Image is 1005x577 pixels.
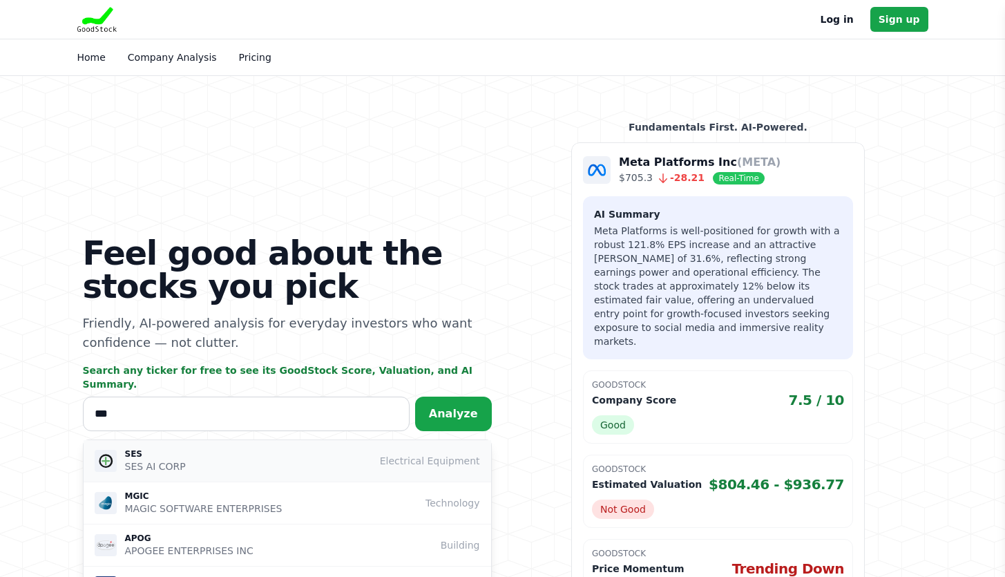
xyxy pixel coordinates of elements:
p: Meta Platforms Inc [619,154,781,171]
span: -28.21 [653,172,705,183]
span: Real-Time [713,172,764,185]
img: Company Logo [583,156,611,184]
p: MGIC [125,491,283,502]
h3: AI Summary [594,207,842,221]
p: Fundamentals First. AI-Powered. [571,120,865,134]
img: MGIC [95,492,117,514]
button: SES SES SES AI CORP Electrical Equipment [84,440,491,482]
a: Home [77,52,106,63]
a: Company Analysis [128,52,217,63]
a: Sign up [870,7,928,32]
p: GoodStock [592,379,844,390]
p: APOG [125,533,253,544]
button: MGIC MGIC MAGIC SOFTWARE ENTERPRISES Technology [84,482,491,524]
p: SES AI CORP [125,460,186,473]
span: $804.46 - $936.77 [709,475,844,494]
p: Search any ticker for free to see its GoodStock Score, Valuation, and AI Summary. [83,363,492,391]
button: APOG APOG APOGEE ENTERPRISES INC Building [84,524,491,567]
p: GoodStock [592,548,844,559]
img: Goodstock Logo [77,7,117,32]
p: Friendly, AI-powered analysis for everyday investors who want confidence — not clutter. [83,314,492,352]
span: Good [592,415,634,435]
a: Pricing [239,52,271,63]
span: Not Good [592,500,654,519]
span: 7.5 / 10 [789,390,845,410]
p: MAGIC SOFTWARE ENTERPRISES [125,502,283,515]
span: (META) [737,155,781,169]
p: SES [125,448,186,460]
button: Analyze [415,397,492,431]
p: Estimated Valuation [592,477,702,491]
img: APOG [95,534,117,556]
p: $705.3 [619,171,781,185]
a: Log in [821,11,854,28]
span: Electrical Equipment [380,454,480,468]
span: Technology [425,496,479,510]
p: Company Score [592,393,676,407]
p: Price Momentum [592,562,684,576]
img: SES [95,450,117,472]
span: Analyze [429,407,478,420]
p: APOGEE ENTERPRISES INC [125,544,253,558]
p: Meta Platforms is well-positioned for growth with a robust 121.8% EPS increase and an attractive ... [594,224,842,348]
h1: Feel good about the stocks you pick [83,236,492,303]
span: Building [441,538,480,552]
p: GoodStock [592,464,844,475]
